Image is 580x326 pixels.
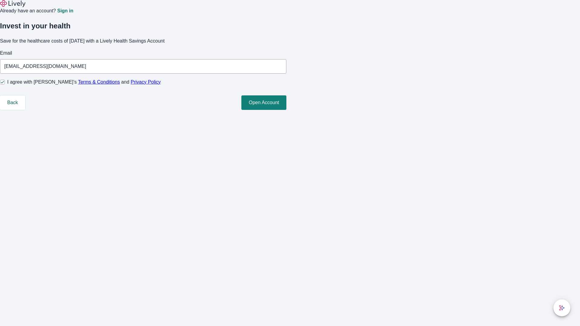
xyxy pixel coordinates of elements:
a: Terms & Conditions [78,79,120,85]
svg: Lively AI Assistant [559,305,565,311]
button: Open Account [241,95,286,110]
a: Privacy Policy [131,79,161,85]
a: Sign in [57,8,73,13]
span: I agree with [PERSON_NAME]’s and [7,78,161,86]
button: chat [553,299,570,316]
